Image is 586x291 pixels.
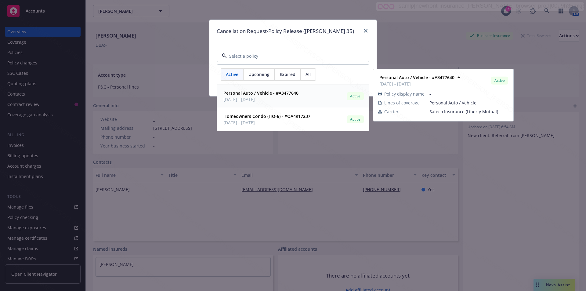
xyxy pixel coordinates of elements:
span: [DATE] - [DATE] [223,119,310,126]
span: Safeco Insurance (Liberty Mutual) [429,108,508,115]
span: Policy display name [384,91,425,97]
input: Select a policy [227,53,357,59]
span: [DATE] - [DATE] [223,96,298,103]
span: Upcoming [248,71,269,78]
strong: Personal Auto / Vehicle - #A3477640 [379,75,454,80]
h1: Cancellation Request-Policy Release ([PERSON_NAME] 35) [217,27,354,35]
span: - [429,91,508,97]
span: Active [494,78,506,83]
span: Lines of coverage [384,100,420,106]
a: close [362,27,369,35]
span: Personal Auto / Vehicle [429,100,508,106]
span: Active [349,93,361,99]
span: Active [226,71,238,78]
span: All [306,71,311,78]
strong: Homeowners Condo (HO-6) - #OA4917237 [223,113,310,119]
span: Carrier [384,108,399,115]
span: Expired [280,71,295,78]
strong: Personal Auto / Vehicle - #A3477640 [223,90,298,96]
span: Active [349,117,361,122]
span: [DATE] - [DATE] [379,81,454,87]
